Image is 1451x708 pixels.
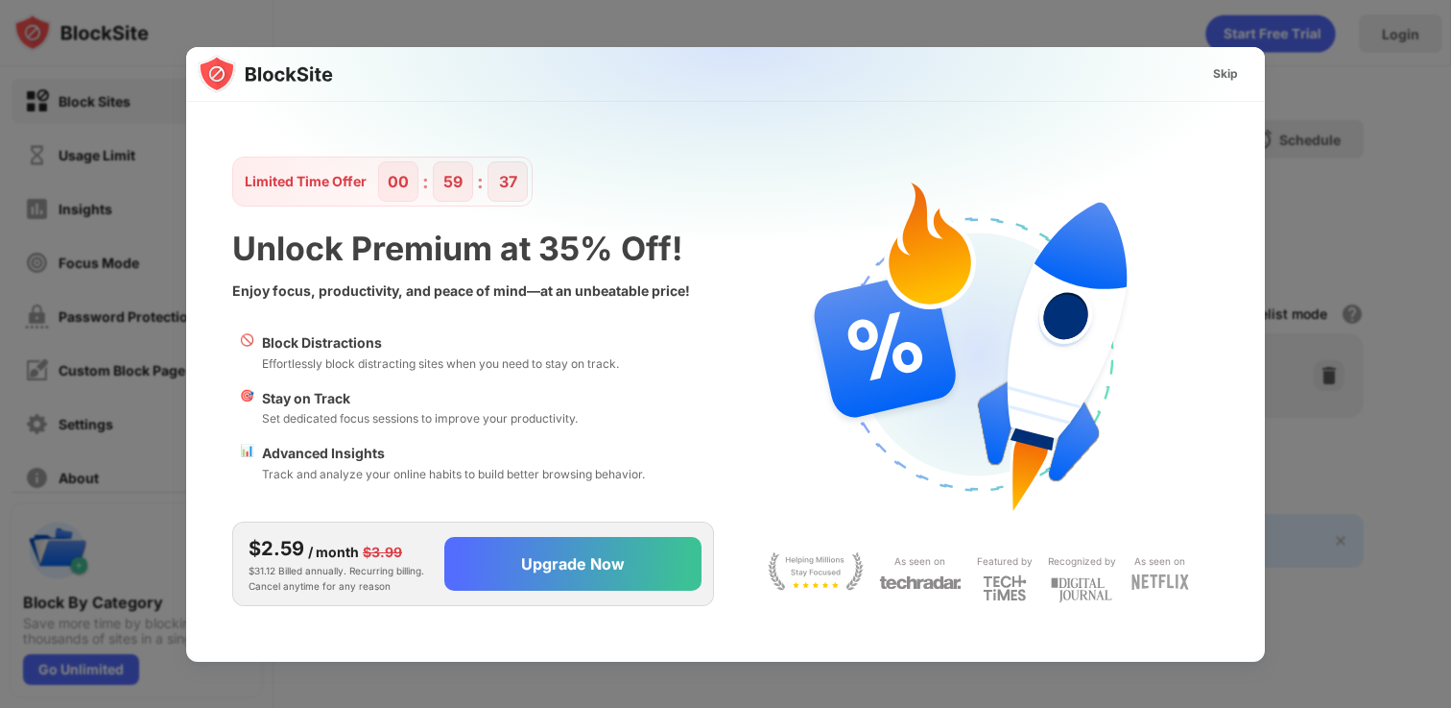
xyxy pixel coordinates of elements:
div: Recognized by [1048,552,1116,571]
img: light-netflix.svg [1131,574,1189,590]
img: light-digital-journal.svg [1051,574,1112,606]
img: gradient.svg [198,47,1276,427]
img: light-techradar.svg [879,574,962,591]
div: Upgrade Now [521,554,625,574]
div: / month [308,542,359,563]
div: $31.12 Billed annually. Recurring billing. Cancel anytime for any reason [249,534,429,594]
img: light-techtimes.svg [983,574,1027,601]
div: $2.59 [249,534,304,563]
div: Track and analyze your online habits to build better browsing behavior. [262,465,645,483]
img: light-stay-focus.svg [768,552,864,591]
div: As seen on [894,552,945,571]
div: Advanced Insights [262,443,645,464]
div: Skip [1213,64,1238,84]
div: As seen on [1134,552,1185,571]
div: Featured by [977,552,1033,571]
div: 📊 [240,443,254,483]
div: $3.99 [363,542,402,563]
